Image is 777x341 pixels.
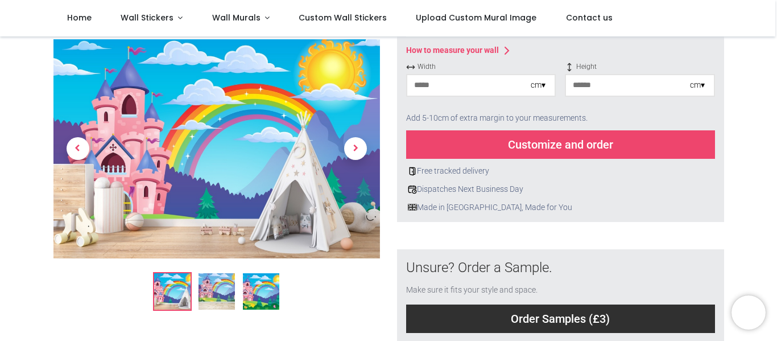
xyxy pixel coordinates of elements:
span: Height [565,62,714,72]
div: Dispatches Next Business Day [406,184,715,195]
div: Made in [GEOGRAPHIC_DATA], Made for You [406,202,715,213]
span: Upload Custom Mural Image [416,12,536,23]
img: WS-42673-03 [243,273,279,310]
img: WS-42673-02 [199,273,235,310]
iframe: Brevo live chat [731,295,766,330]
span: Width [406,62,556,72]
span: Home [67,12,92,23]
img: uk [408,203,417,212]
span: Wall Murals [212,12,261,23]
a: Next [331,72,380,225]
span: Contact us [566,12,613,23]
div: Add 5-10cm of extra margin to your measurements. [406,106,715,131]
a: Previous [53,72,102,225]
span: Next [344,138,367,161]
div: Unsure? Order a Sample. [406,258,715,278]
img: Pink Princess & Rainbow Wall Mural Wallpaper [53,39,381,258]
img: Pink Princess & Rainbow Wall Mural Wallpaper [154,273,191,310]
div: cm ▾ [531,80,545,91]
div: Free tracked delivery [406,166,715,177]
div: How to measure your wall [406,45,499,56]
div: Order Samples (£3) [406,305,715,333]
div: Make sure it fits your style and space. [406,285,715,296]
span: Wall Stickers [121,12,173,23]
span: Custom Wall Stickers [299,12,387,23]
div: cm ▾ [690,80,705,91]
div: Customize and order [406,130,715,159]
span: Previous [67,138,89,161]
